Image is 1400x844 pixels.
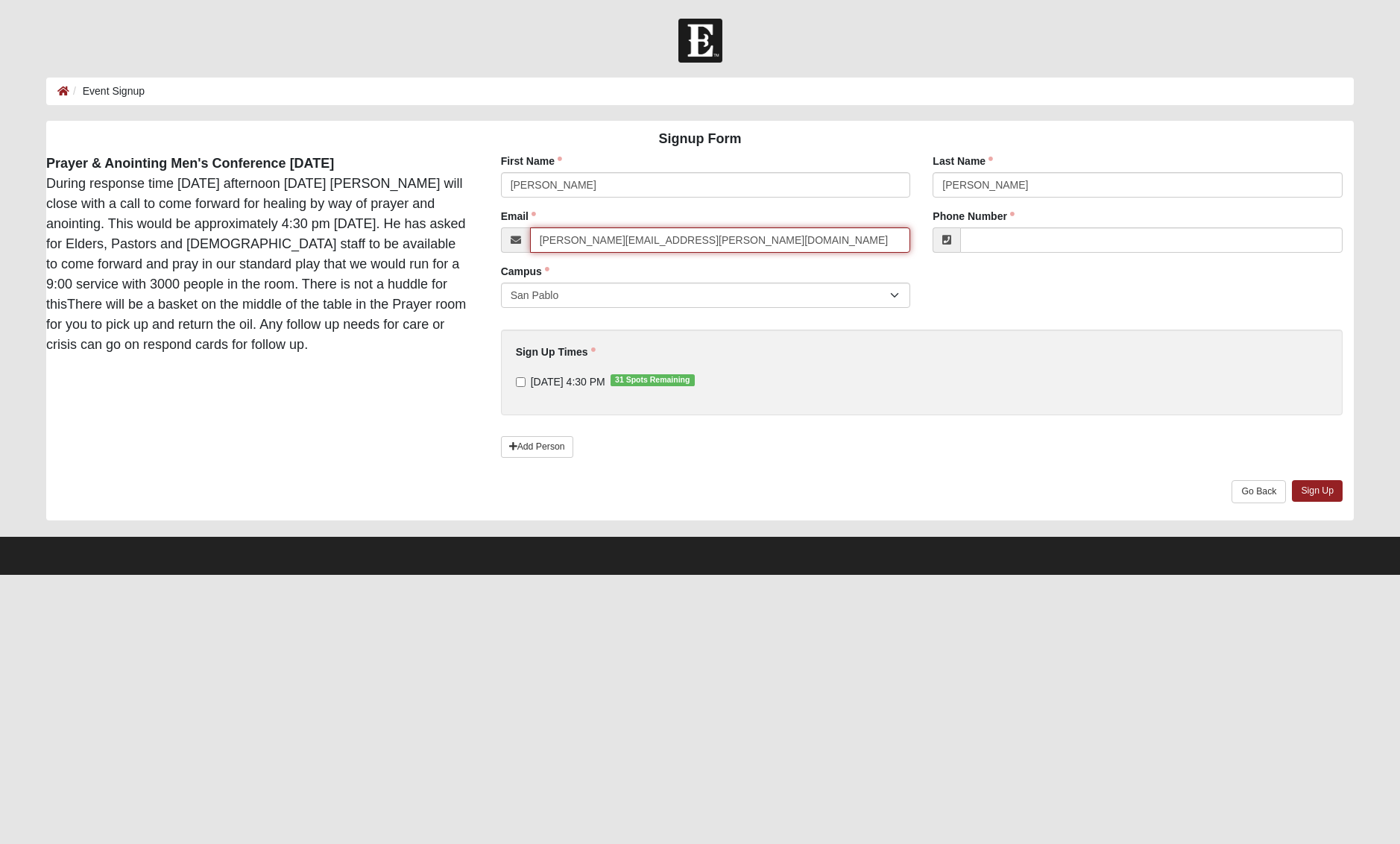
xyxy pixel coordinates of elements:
[501,264,549,279] label: Campus
[46,156,334,171] strong: Prayer & Anointing Men's Conference [DATE]
[933,154,993,169] label: Last Name
[501,436,573,458] a: Add Person
[46,131,1354,148] h4: Signup Form
[531,376,605,388] span: [DATE] 4:30 PM
[933,209,1015,224] label: Phone Number
[501,154,562,169] label: First Name
[678,19,722,63] img: Church of Eleven22 Logo
[35,154,479,355] div: During response time [DATE] afternoon [DATE] [PERSON_NAME] will close with a call to come forward...
[69,84,145,99] li: Event Signup
[1232,480,1286,503] a: Go Back
[501,209,536,224] label: Email
[1292,480,1343,502] a: Sign Up
[516,377,526,387] input: [DATE] 4:30 PM31 Spots Remaining
[611,374,695,386] span: 31 Spots Remaining
[516,344,596,359] label: Sign Up Times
